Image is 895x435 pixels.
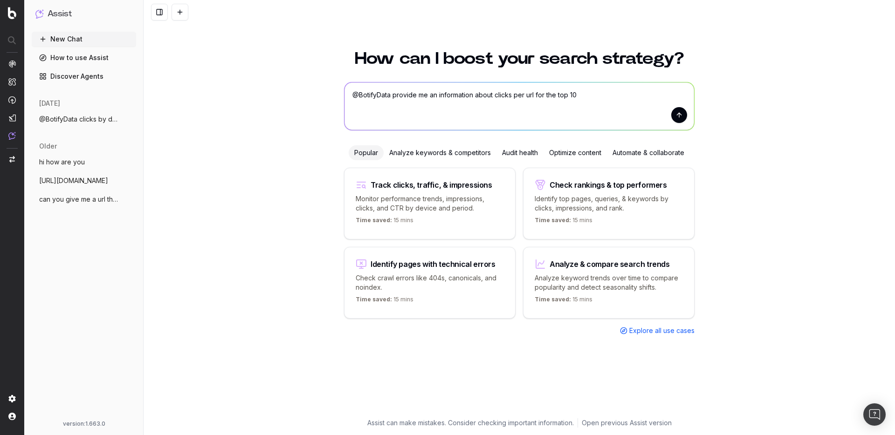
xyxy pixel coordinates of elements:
[582,418,672,428] a: Open previous Assist version
[356,217,392,224] span: Time saved:
[344,82,694,130] textarea: @BotifyData provide me an information about clicks per url for the top 1
[535,296,571,303] span: Time saved:
[607,145,690,160] div: Automate & collaborate
[629,326,695,335] span: Explore all use cases
[48,7,72,20] h1: Assist
[32,155,136,170] button: hi how are you
[8,132,16,140] img: Assist
[8,78,16,86] img: Intelligence
[535,217,571,224] span: Time saved:
[39,99,60,108] span: [DATE]
[550,181,667,189] div: Check rankings & top performers
[344,50,695,67] h1: How can I boost your search strategy?
[356,194,504,213] p: Monitor performance trends, impressions, clicks, and CTR by device and period.
[8,96,16,104] img: Activation
[8,60,16,68] img: Analytics
[349,145,384,160] div: Popular
[550,260,670,268] div: Analyze & compare search trends
[39,176,108,185] span: [URL][DOMAIN_NAME]
[620,326,695,335] a: Explore all use cases
[8,114,16,122] img: Studio
[32,173,136,188] button: [URL][DOMAIN_NAME]
[32,32,136,47] button: New Chat
[356,273,504,292] p: Check crawl errors like 404s, canonicals, and noindex.
[356,296,413,307] p: 15 mins
[371,181,492,189] div: Track clicks, traffic, & impressions
[535,194,683,213] p: Identify top pages, queries, & keywords by clicks, impressions, and rank.
[384,145,496,160] div: Analyze keywords & competitors
[8,395,16,402] img: Setting
[32,69,136,84] a: Discover Agents
[535,217,592,228] p: 15 mins
[367,418,574,428] p: Assist can make mistakes. Consider checking important information.
[356,217,413,228] p: 15 mins
[32,112,136,127] button: @BotifyData clicks by depth
[32,192,136,207] button: can you give me a url that I could ask f
[32,50,136,65] a: How to use Assist
[496,145,544,160] div: Audit health
[39,157,85,167] span: hi how are you
[371,260,496,268] div: Identify pages with technical errors
[35,9,44,18] img: Assist
[39,142,57,151] span: older
[356,296,392,303] span: Time saved:
[544,145,607,160] div: Optimize content
[35,7,132,20] button: Assist
[39,195,121,204] span: can you give me a url that I could ask f
[8,413,16,420] img: My account
[39,115,121,124] span: @BotifyData clicks by depth
[863,403,886,426] div: Open Intercom Messenger
[535,273,683,292] p: Analyze keyword trends over time to compare popularity and detect seasonality shifts.
[9,156,15,163] img: Switch project
[35,420,132,428] div: version: 1.663.0
[8,7,16,19] img: Botify logo
[535,296,592,307] p: 15 mins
